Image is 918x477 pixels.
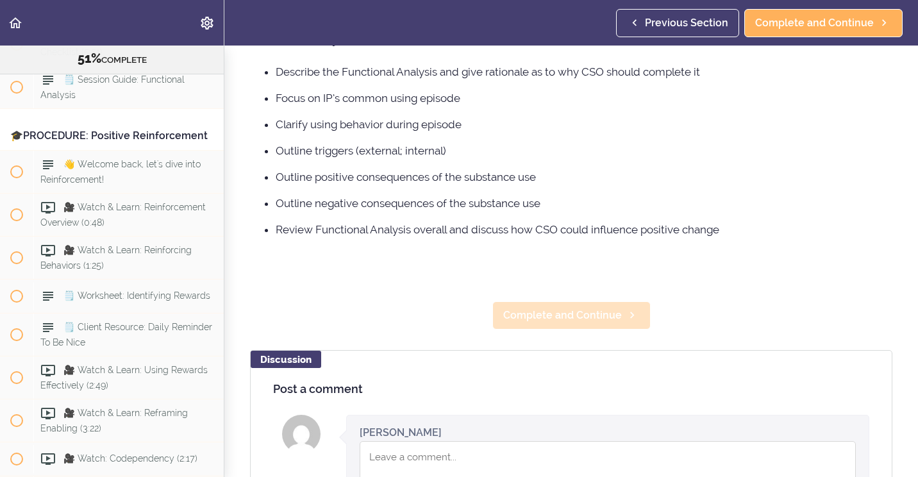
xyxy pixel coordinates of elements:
[40,408,188,433] span: 🎥 Watch & Learn: Reframing Enabling (3:22)
[273,383,869,396] h4: Post a comment
[199,15,215,31] svg: Settings Menu
[276,169,892,185] li: Outline positive consequences of the substance use
[40,322,212,347] span: 🗒️ Client Resource: Daily Reminder To Be Nice
[40,365,208,390] span: 🎥 Watch & Learn: Using Rewards Effectively (2:49)
[63,453,197,464] span: 🎥 Watch: Codependency (2:17)
[744,9,903,37] a: Complete and Continue
[251,351,321,368] div: Discussion
[63,290,210,301] span: 🗒️ Worksheet: Identifying Rewards
[276,221,892,238] li: Review Functional Analysis overall and discuss how CSO could influence positive change
[40,159,201,184] span: 👋 Welcome back, let's dive into Reinforcement!
[40,75,185,100] span: 🗒️ Session Guide: Functional Analysis
[276,142,892,159] li: Outline triggers (external; internal)
[282,415,321,453] img: Ruth
[755,15,874,31] span: Complete and Continue
[16,51,208,67] div: COMPLETE
[492,301,651,330] a: Complete and Continue
[645,15,728,31] span: Previous Section
[276,90,892,106] li: Focus on IP’s common using episode
[8,15,23,31] svg: Back to course curriculum
[250,33,461,46] strong: Functional Analysis of IP Substance Use
[78,51,101,66] span: 51%
[503,308,622,323] span: Complete and Continue
[276,63,892,80] li: Describe the Functional Analysis and give rationale as to why CSO should complete it
[276,195,892,212] li: Outline negative consequences of the substance use
[40,202,206,227] span: 🎥 Watch & Learn: Reinforcement Overview (0:48)
[276,116,892,133] li: Clarify using behavior during episode
[360,425,442,440] div: [PERSON_NAME]
[616,9,739,37] a: Previous Section
[40,245,192,270] span: 🎥 Watch & Learn: Reinforcing Behaviors (1:25)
